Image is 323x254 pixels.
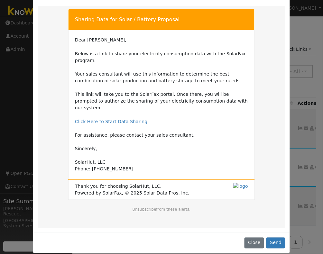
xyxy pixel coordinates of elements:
img: logo [233,183,248,190]
span: Thank you for choosing SolarHut, LLC. Powered by SolarFax, © 2025 Solar Data Pros, Inc. [75,183,189,196]
a: Click Here to Start Data Sharing [75,119,148,124]
a: Unsubscribe [133,207,156,212]
td: from these alerts. [75,206,248,219]
button: Close [245,238,264,249]
button: Send [266,238,285,249]
td: Dear [PERSON_NAME], Below is a link to share your electricity consumption data with the SolarFax ... [75,37,248,172]
td: Sharing Data for Solar / Battery Proposal [69,9,255,30]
